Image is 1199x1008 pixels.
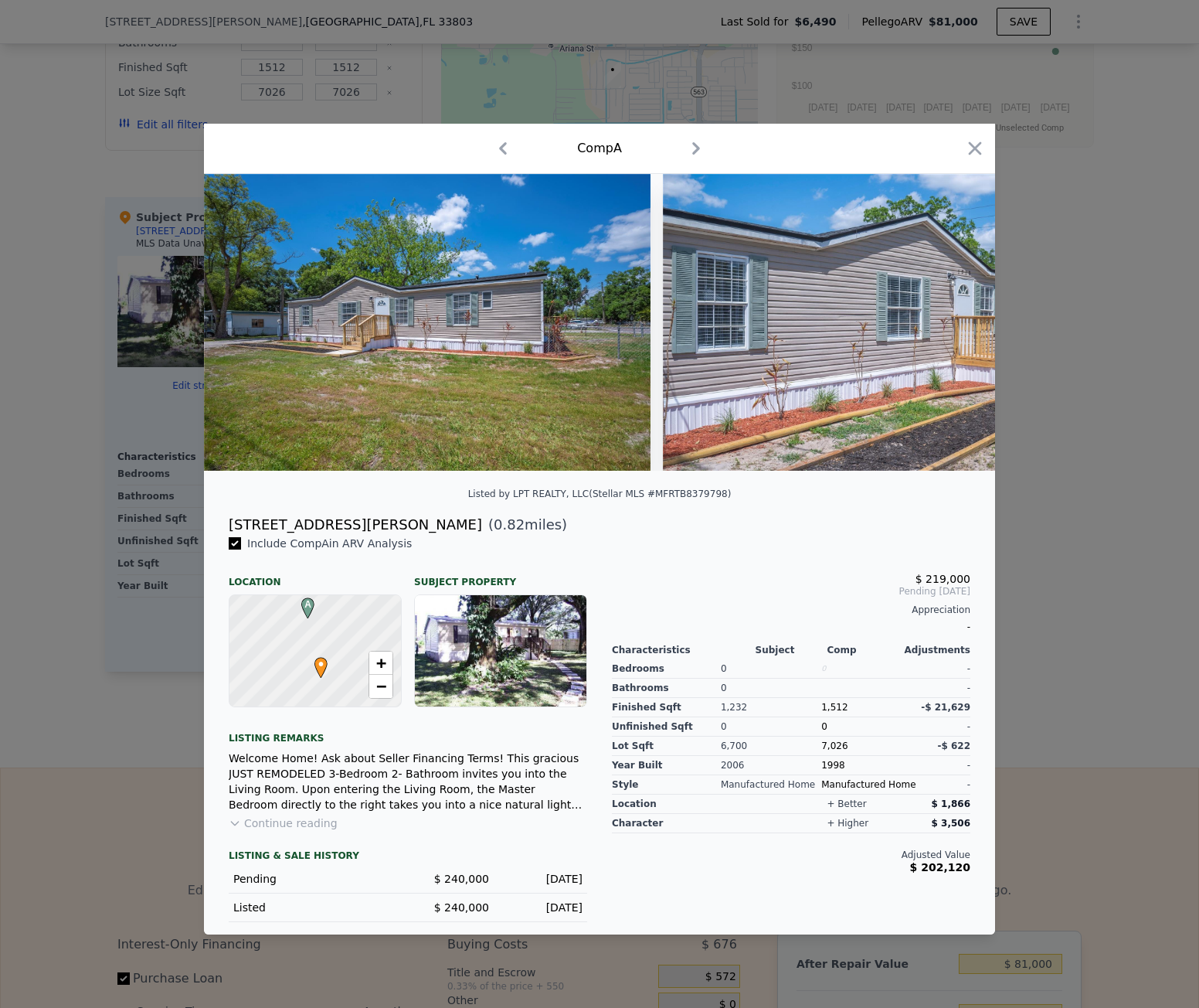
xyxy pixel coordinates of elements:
[229,514,482,536] div: [STREET_ADDRESS][PERSON_NAME]
[916,659,970,679] div: -
[612,717,721,737] div: Unfinished Sqft
[612,698,721,717] div: Finished Sqft
[241,537,418,550] span: Include Comp A in ARV Analysis
[229,850,587,865] div: LISTING & SALE HISTORY
[915,573,970,585] span: $ 219,000
[612,604,970,616] div: Appreciation
[612,679,721,698] div: Bathrooms
[612,616,970,638] div: -
[916,756,970,775] div: -
[204,174,650,471] img: Property Img
[612,644,756,656] div: Characteristics
[612,814,756,833] div: character
[501,871,583,887] div: [DATE]
[898,644,970,656] div: Adjustments
[916,717,970,737] div: -
[376,676,386,696] span: −
[369,652,392,675] a: Zoom in
[721,659,821,679] div: 0
[721,698,821,717] div: 1,232
[721,756,821,775] div: 2006
[229,816,338,831] button: Continue reading
[501,900,583,915] div: [DATE]
[756,644,827,656] div: Subject
[612,756,721,775] div: Year Built
[612,775,721,795] div: Style
[721,737,821,756] div: 6,700
[612,849,970,861] div: Adjusted Value
[233,900,396,915] div: Listed
[921,702,970,713] span: -$ 21,629
[311,652,331,676] span: •
[494,516,525,533] span: 0.82
[827,817,868,829] div: + higher
[376,653,386,673] span: +
[910,861,970,873] span: $ 202,120
[297,598,318,611] span: A
[612,737,721,756] div: Lot Sqft
[612,795,756,814] div: location
[932,799,970,809] span: $ 1,866
[482,514,567,536] span: ( miles)
[721,717,821,737] div: 0
[612,659,721,679] div: Bedrooms
[821,756,915,775] div: 1998
[721,775,821,795] div: Manufactured Home
[229,751,587,812] div: Welcome Home! Ask about Seller Financing Terms! This gracious JUST REMODELED 3-Bedroom 2- Bathroo...
[821,659,915,679] div: 0
[821,702,847,713] span: 1,512
[827,798,866,810] div: + better
[434,901,489,914] span: $ 240,000
[612,585,970,598] span: Pending [DATE]
[721,679,821,698] div: 0
[821,775,915,795] div: Manufactured Home
[369,675,392,698] a: Zoom out
[827,644,898,656] div: Comp
[916,775,970,795] div: -
[434,873,489,885] span: $ 240,000
[663,174,1109,471] img: Property Img
[468,489,732,499] div: Listed by LPT REALTY, LLC (Stellar MLS #MFRTB8379798)
[577,139,622,158] div: Comp A
[229,720,587,744] div: Listing remarks
[932,818,970,829] span: $ 3,506
[229,564,402,588] div: Location
[821,741,847,751] span: 7,026
[821,721,827,732] span: 0
[297,598,307,607] div: A
[937,741,970,751] span: -$ 622
[233,871,396,887] div: Pending
[311,657,320,666] div: •
[414,564,587,588] div: Subject Property
[916,679,970,698] div: -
